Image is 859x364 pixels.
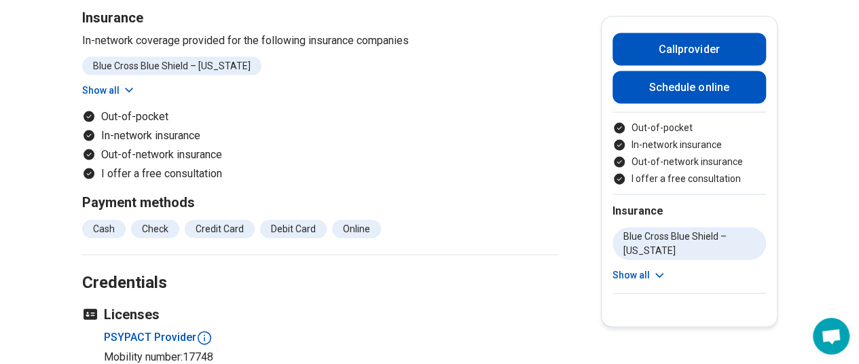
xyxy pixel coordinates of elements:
li: Check [131,220,179,238]
li: I offer a free consultation [82,166,558,182]
div: Open chat [813,318,849,354]
li: Blue Cross Blue Shield – [US_STATE] [82,57,261,75]
li: Out-of-network insurance [82,147,558,163]
ul: Payment options [613,121,766,186]
h2: Insurance [613,203,766,219]
p: In-network coverage provided for the following insurance companies [82,33,558,49]
li: Credit Card [185,220,255,238]
li: Out-of-network insurance [613,155,766,169]
li: Out-of-pocket [613,121,766,135]
li: In-network insurance [613,138,766,152]
li: Online [332,220,381,238]
h2: Credentials [82,239,558,295]
li: Out-of-pocket [82,109,558,125]
button: Show all [82,84,136,98]
h3: Licenses [82,305,558,324]
li: Debit Card [260,220,327,238]
li: I offer a free consultation [613,172,766,186]
h3: Insurance [82,8,558,27]
a: Schedule online [613,71,766,104]
ul: Payment options [82,109,558,182]
li: Cash [82,220,126,238]
li: Blue Cross Blue Shield – [US_STATE] [613,227,766,260]
button: Show all [613,268,666,283]
li: In-network insurance [82,128,558,144]
button: Callprovider [613,33,766,66]
h3: Payment methods [82,193,558,212]
h4: PSYPACT Provider [104,329,558,346]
